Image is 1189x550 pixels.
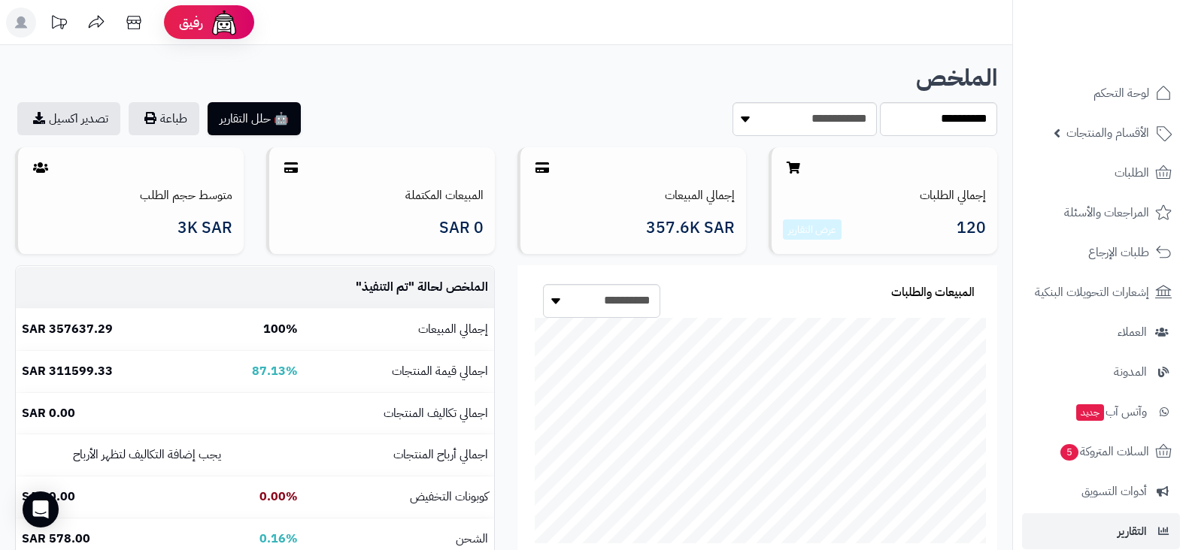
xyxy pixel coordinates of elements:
[1022,234,1180,270] a: طلبات الإرجاع
[1022,155,1180,191] a: الطلبات
[1022,434,1180,470] a: السلات المتروكة5
[22,404,75,422] b: 0.00 SAR
[304,309,494,350] td: إجمالي المبيعات
[140,186,232,204] a: متوسط حجم الطلب
[1115,162,1149,183] span: الطلبات
[179,14,203,32] span: رفيق
[1022,394,1180,430] a: وآتس آبجديد
[1093,83,1149,104] span: لوحة التحكم
[209,8,239,38] img: ai-face.png
[177,219,232,237] span: 3K SAR
[788,222,836,237] a: عرض التقارير
[40,8,77,41] a: تحديثات المنصة
[259,488,298,506] b: 0.00%
[405,186,484,204] a: المبيعات المكتملة
[22,488,75,506] b: 0.00 SAR
[1075,401,1147,422] span: وآتس آب
[1118,322,1147,343] span: العملاء
[957,219,986,240] span: 120
[73,446,221,464] small: يجب إضافة التكاليف لتظهر الأرباح
[1022,354,1180,390] a: المدونة
[304,476,494,518] td: كوبونات التخفيض
[1087,13,1175,44] img: logo-2.png
[22,320,113,338] b: 357637.29 SAR
[439,219,484,237] span: 0 SAR
[665,186,735,204] a: إجمالي المبيعات
[1081,481,1147,502] span: أدوات التسويق
[1022,274,1180,310] a: إشعارات التحويلات البنكية
[259,530,298,548] b: 0.16%
[1035,282,1149,303] span: إشعارات التحويلات البنكية
[920,186,986,204] a: إجمالي الطلبات
[1022,473,1180,509] a: أدوات التسويق
[1022,195,1180,231] a: المراجعات والأسئلة
[23,491,59,527] div: Open Intercom Messenger
[1076,404,1104,421] span: جديد
[1022,75,1180,111] a: لوحة التحكم
[1060,443,1079,461] span: 5
[1118,521,1147,542] span: التقارير
[208,102,301,135] button: 🤖 حلل التقارير
[129,102,199,135] button: طباعة
[263,320,298,338] b: 100%
[916,60,997,95] b: الملخص
[304,267,494,308] td: الملخص لحالة " "
[1022,513,1180,549] a: التقارير
[1064,202,1149,223] span: المراجعات والأسئلة
[304,351,494,392] td: اجمالي قيمة المنتجات
[891,286,975,300] h3: المبيعات والطلبات
[304,434,494,476] td: اجمالي أرباح المنتجات
[1066,122,1149,144] span: الأقسام والمنتجات
[304,393,494,434] td: اجمالي تكاليف المنتجات
[1022,314,1180,350] a: العملاء
[1114,361,1147,382] span: المدونة
[646,219,735,237] span: 357.6K SAR
[22,530,90,548] b: 578.00 SAR
[1088,242,1149,263] span: طلبات الإرجاع
[362,278,408,296] span: تم التنفيذ
[1059,441,1149,462] span: السلات المتروكة
[252,362,298,380] b: 87.13%
[22,362,113,380] b: 311599.33 SAR
[17,102,120,135] a: تصدير اكسيل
